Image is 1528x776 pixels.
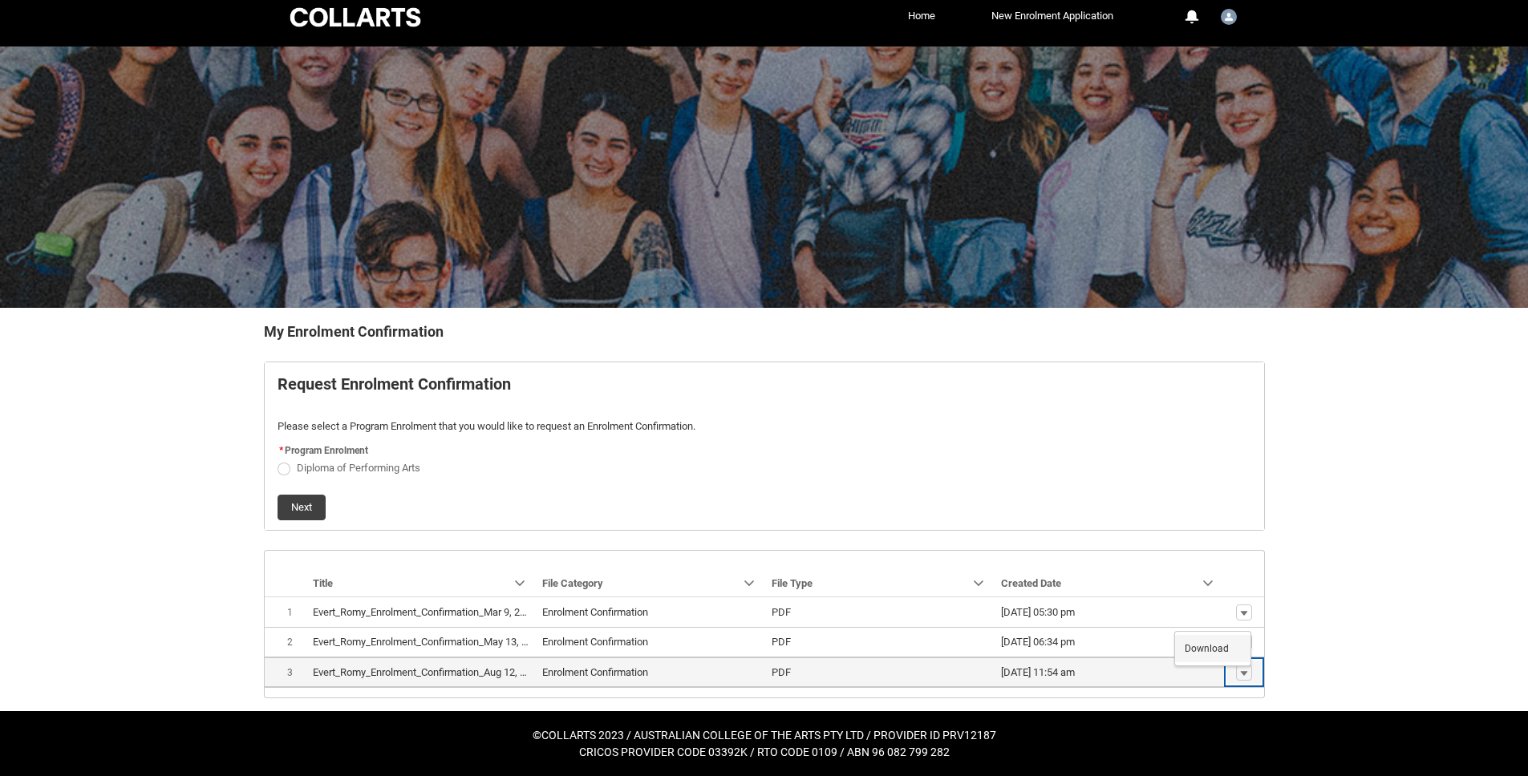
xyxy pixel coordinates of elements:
lightning-base-formatted-text: PDF [772,666,791,678]
b: My Enrolment Confirmation [264,323,444,340]
b: Request Enrolment Confirmation [278,374,511,394]
span: Download [1185,641,1229,656]
img: Student.revert.20252842 [1221,9,1237,25]
lightning-base-formatted-text: PDF [772,606,791,618]
a: New Enrolment Application [987,4,1117,28]
span: Program Enrolment [285,445,368,456]
lightning-base-formatted-text: Enrolment Confirmation [542,666,648,678]
lightning-formatted-date-time: [DATE] 06:34 pm [1001,636,1075,648]
p: Please select a Program Enrolment that you would like to request an Enrolment Confirmation. [278,418,1251,434]
button: Next [278,495,326,520]
lightning-base-formatted-text: Enrolment Confirmation [542,606,648,618]
lightning-base-formatted-text: Evert_Romy_Enrolment_Confirmation_May 13, 2025.pdf [313,636,561,648]
article: REDU_Generate_Enrolment_Confirmation flow [264,362,1265,531]
lightning-base-formatted-text: PDF [772,636,791,648]
lightning-formatted-date-time: [DATE] 05:30 pm [1001,606,1075,618]
lightning-base-formatted-text: Evert_Romy_Enrolment_Confirmation_Mar 9, 2025.pdf [313,606,554,618]
abbr: required [279,445,283,456]
lightning-formatted-date-time: [DATE] 11:54 am [1001,666,1075,678]
a: Home [904,4,939,28]
span: Diploma of Performing Arts [297,462,420,474]
button: User Profile Student.revert.20252842 [1217,2,1241,28]
lightning-base-formatted-text: Evert_Romy_Enrolment_Confirmation_Aug 12, 2025.pdf [313,666,560,678]
lightning-base-formatted-text: Enrolment Confirmation [542,636,648,648]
